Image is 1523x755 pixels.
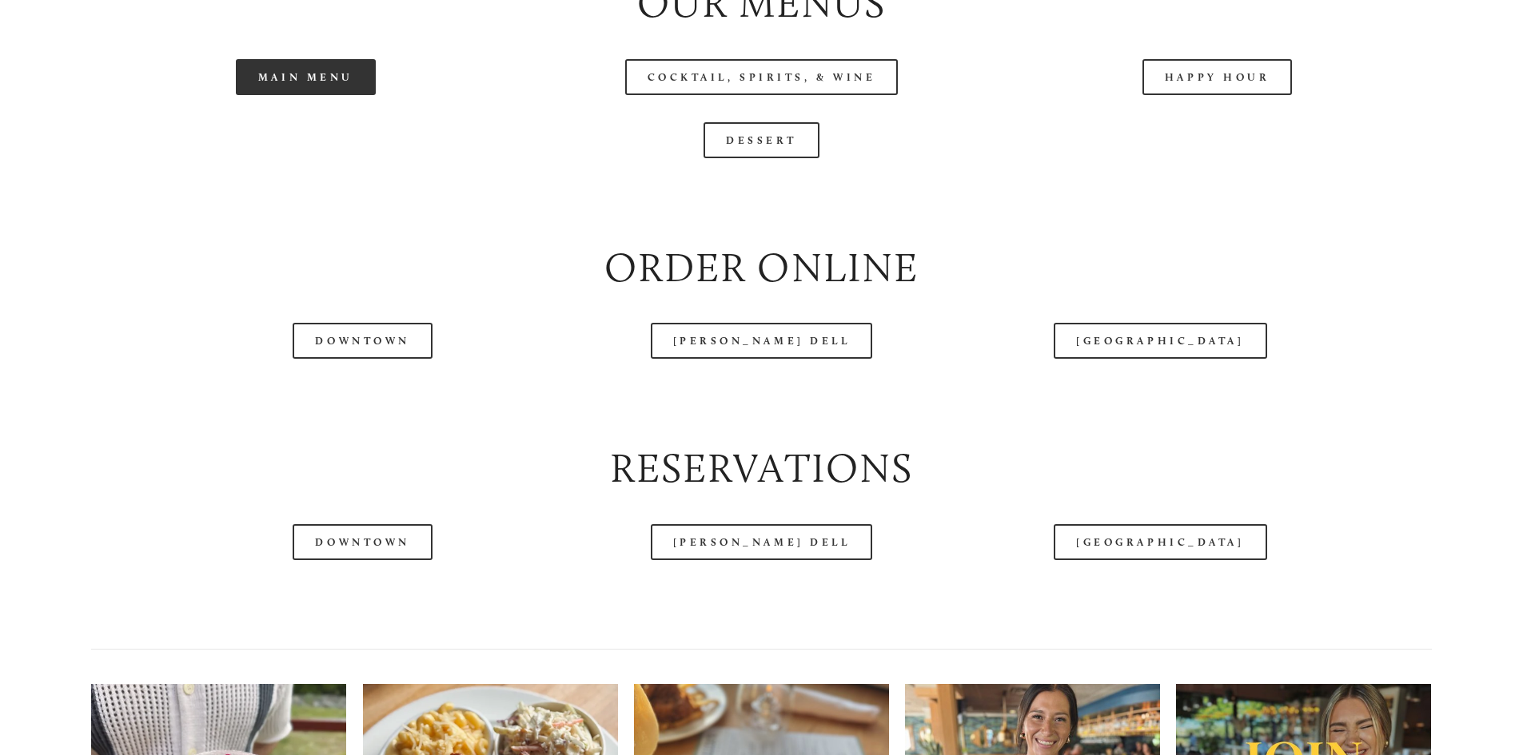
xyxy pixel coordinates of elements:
[1054,524,1266,560] a: [GEOGRAPHIC_DATA]
[293,524,432,560] a: Downtown
[91,440,1431,497] h2: Reservations
[91,240,1431,296] h2: Order Online
[704,122,819,158] a: Dessert
[651,524,873,560] a: [PERSON_NAME] Dell
[1054,323,1266,359] a: [GEOGRAPHIC_DATA]
[293,323,432,359] a: Downtown
[651,323,873,359] a: [PERSON_NAME] Dell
